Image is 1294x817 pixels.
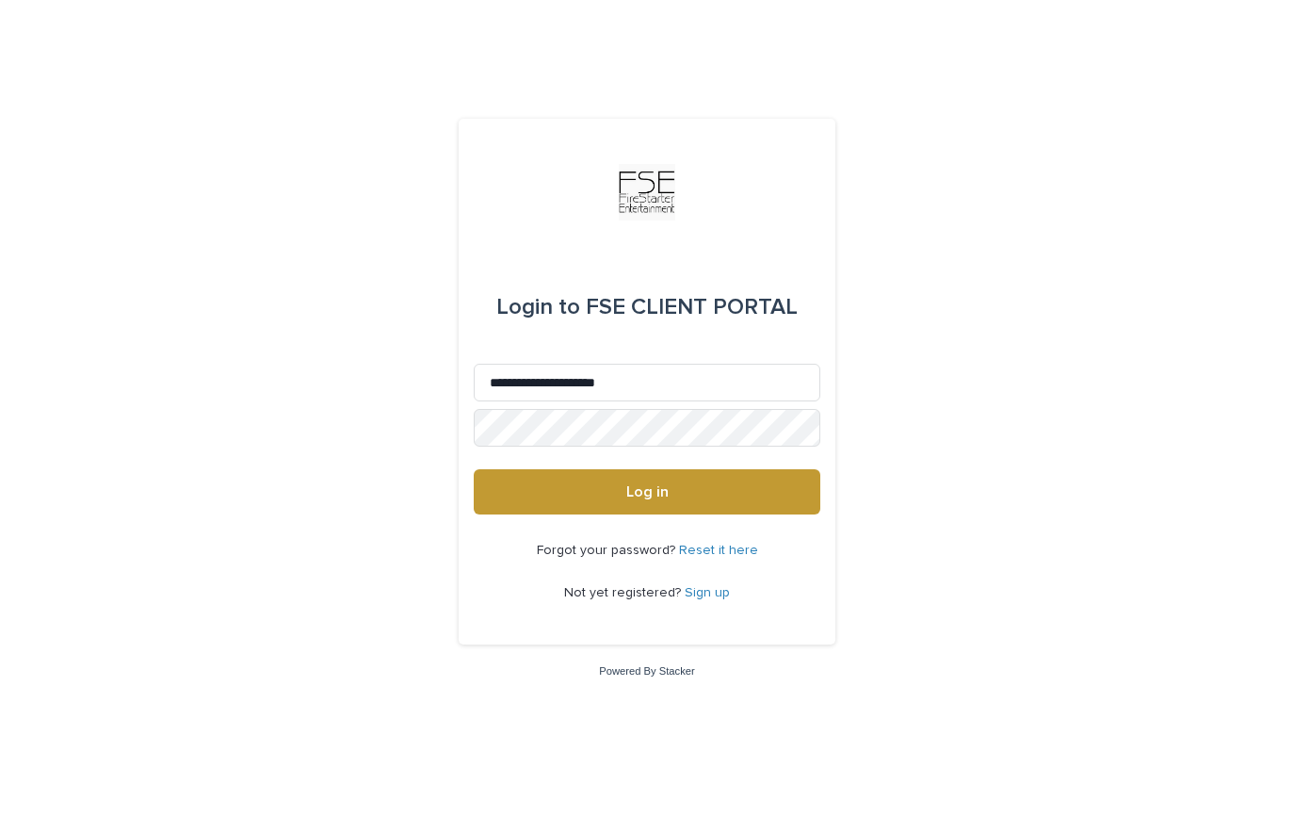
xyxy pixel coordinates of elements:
[685,586,730,599] a: Sign up
[599,665,694,677] a: Powered By Stacker
[679,544,758,557] a: Reset it here
[474,469,820,515] button: Log in
[496,296,580,319] span: Login to
[564,586,685,599] span: Not yet registered?
[619,164,675,221] img: Km9EesSdRbS9ajqhBzyo
[626,484,669,499] span: Log in
[537,544,679,557] span: Forgot your password?
[496,281,798,334] div: FSE CLIENT PORTAL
